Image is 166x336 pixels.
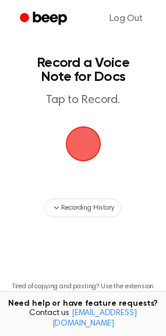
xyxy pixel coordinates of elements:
[21,93,145,108] p: Tap to Record.
[21,56,145,84] h1: Record a Voice Note for Docs
[66,126,101,161] img: Beep Logo
[9,282,157,300] p: Tired of copying and pasting? Use the extension to automatically insert your recordings.
[44,199,121,217] button: Recording History
[7,309,159,329] span: Contact us
[12,8,77,30] a: Beep
[98,5,154,33] a: Log Out
[52,309,137,328] a: [EMAIL_ADDRESS][DOMAIN_NAME]
[61,203,114,213] span: Recording History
